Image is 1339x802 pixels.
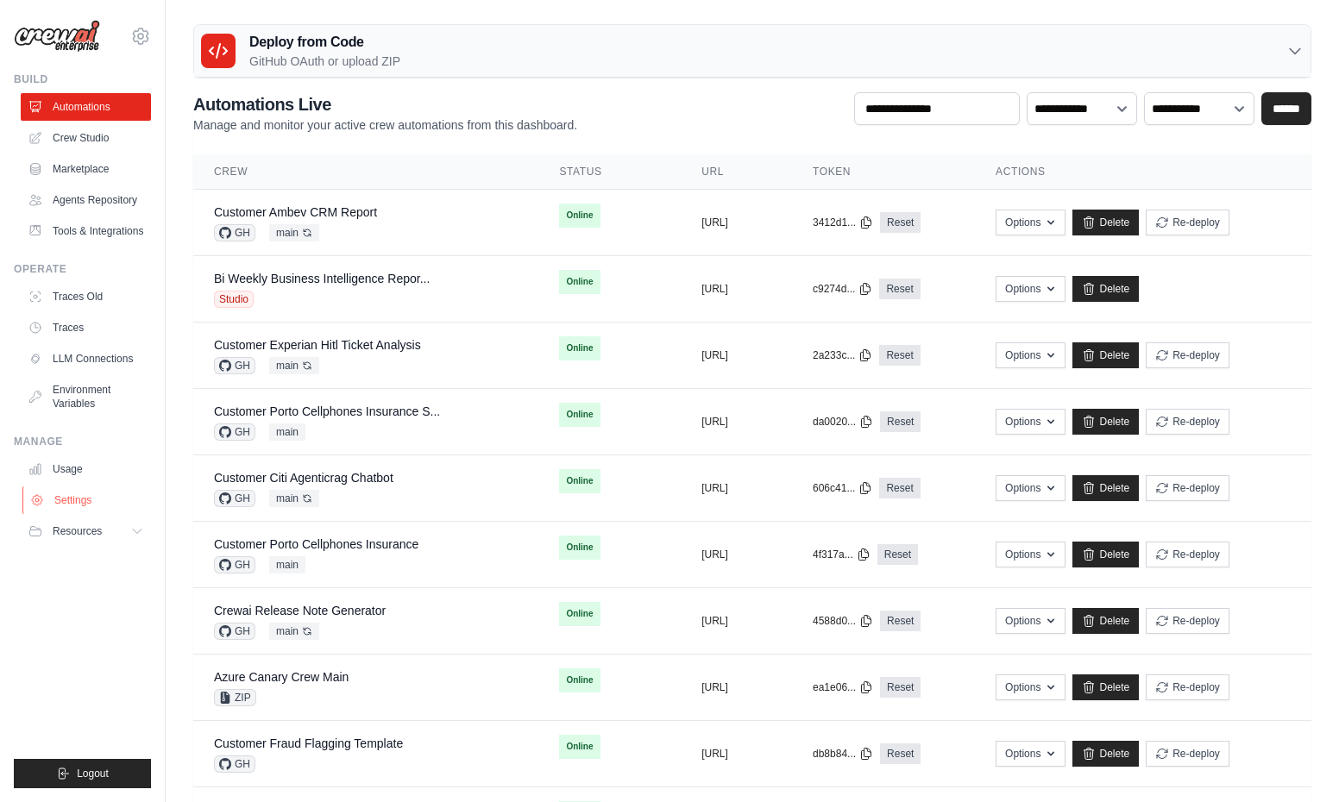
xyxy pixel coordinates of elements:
[269,556,305,573] span: main
[1146,409,1229,435] button: Re-deploy
[1072,608,1139,634] a: Delete
[193,116,577,134] p: Manage and monitor your active crew automations from this dashboard.
[1072,674,1139,700] a: Delete
[214,291,254,308] span: Studio
[269,423,305,441] span: main
[996,342,1066,368] button: Options
[14,262,151,276] div: Operate
[996,542,1066,567] button: Options
[559,204,600,228] span: Online
[880,212,921,233] a: Reset
[996,674,1066,700] button: Options
[538,154,681,190] th: Status
[877,544,918,565] a: Reset
[996,210,1066,235] button: Options
[813,415,873,429] button: da0020...
[14,20,100,53] img: Logo
[1146,608,1229,634] button: Re-deploy
[1072,409,1139,435] a: Delete
[880,677,921,698] a: Reset
[21,314,151,341] a: Traces
[269,623,319,640] span: main
[214,537,418,551] a: Customer Porto Cellphones Insurance
[214,471,393,485] a: Customer Citi Agenticrag Chatbot
[1072,741,1139,767] a: Delete
[14,72,151,86] div: Build
[681,154,792,190] th: URL
[22,486,153,514] a: Settings
[996,475,1066,501] button: Options
[193,92,577,116] h2: Automations Live
[214,604,386,617] a: Crewai Release Note Generator
[214,272,430,285] a: Bi Weekly Business Intelligence Repor...
[21,376,151,417] a: Environment Variables
[214,224,255,241] span: GH
[1146,674,1229,700] button: Re-deploy
[214,357,255,374] span: GH
[214,404,440,418] a: Customer Porto Cellphones Insurance S...
[975,154,1311,190] th: Actions
[214,689,256,706] span: ZIP
[1072,210,1139,235] a: Delete
[559,668,600,692] span: Online
[1146,475,1229,501] button: Re-deploy
[813,348,872,362] button: 2a233c...
[559,403,600,427] span: Online
[214,556,255,573] span: GH
[879,478,920,498] a: Reset
[1072,475,1139,501] a: Delete
[269,357,319,374] span: main
[214,423,255,441] span: GH
[21,517,151,545] button: Resources
[1146,342,1229,368] button: Re-deploy
[996,741,1066,767] button: Options
[559,336,600,360] span: Online
[813,548,871,561] button: 4f317a...
[249,32,400,53] h3: Deploy from Code
[996,276,1066,302] button: Options
[21,93,151,121] a: Automations
[1072,542,1139,567] a: Delete
[14,759,151,788] button: Logout
[269,224,319,241] span: main
[214,490,255,507] span: GH
[880,611,921,631] a: Reset
[1253,719,1339,802] iframe: Chat Widget
[792,154,975,190] th: Token
[996,409,1066,435] button: Options
[559,536,600,560] span: Online
[880,743,921,764] a: Reset
[21,283,151,310] a: Traces Old
[559,270,600,294] span: Online
[1072,276,1139,302] a: Delete
[21,155,151,183] a: Marketplace
[269,490,319,507] span: main
[813,747,873,761] button: db8b84...
[214,755,255,773] span: GH
[813,282,872,296] button: c9274d...
[880,411,921,432] a: Reset
[21,345,151,373] a: LLM Connections
[214,338,421,352] a: Customer Experian Hitl Ticket Analysis
[214,623,255,640] span: GH
[1146,741,1229,767] button: Re-deploy
[879,279,920,299] a: Reset
[996,608,1066,634] button: Options
[14,435,151,448] div: Manage
[193,154,538,190] th: Crew
[21,455,151,483] a: Usage
[214,670,349,684] a: Azure Canary Crew Main
[813,614,873,628] button: 4588d0...
[813,680,873,694] button: ea1e06...
[879,345,920,366] a: Reset
[21,124,151,152] a: Crew Studio
[559,469,600,493] span: Online
[1072,342,1139,368] a: Delete
[249,53,400,70] p: GitHub OAuth or upload ZIP
[214,205,377,219] a: Customer Ambev CRM Report
[813,216,873,229] button: 3412d1...
[77,767,109,780] span: Logout
[21,186,151,214] a: Agents Repository
[813,481,872,495] button: 606c41...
